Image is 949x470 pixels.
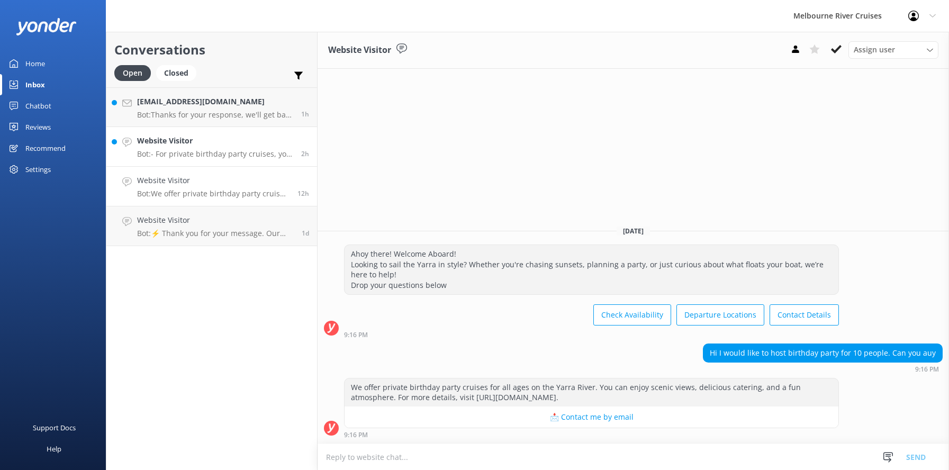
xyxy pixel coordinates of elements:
[848,41,938,58] div: Assign User
[676,304,764,326] button: Departure Locations
[25,138,66,159] div: Recommend
[770,304,839,326] button: Contact Details
[114,67,156,78] a: Open
[106,167,317,206] a: Website VisitorBot:We offer private birthday party cruises for all ages on the Yarra River. You c...
[137,229,294,238] p: Bot: ⚡ Thank you for your message. Our office hours are Mon - Fri 9.30am - 5pm. We'll get back to...
[301,110,309,119] span: Sep 11 2025 08:53am (UTC +10:00) Australia/Sydney
[344,432,368,438] strong: 9:16 PM
[328,43,391,57] h3: Website Visitor
[16,18,77,35] img: yonder-white-logo.png
[114,40,309,60] h2: Conversations
[345,245,838,294] div: Ahoy there! Welcome Aboard! Looking to sail the Yarra in style? Whether you're chasing sunsets, p...
[302,229,309,238] span: Sep 10 2025 06:23am (UTC +10:00) Australia/Sydney
[344,332,368,338] strong: 9:16 PM
[345,378,838,406] div: We offer private birthday party cruises for all ages on the Yarra River. You can enjoy scenic vie...
[137,149,293,159] p: Bot: - For private birthday party cruises, you can celebrate on the Yarra River with scenic views...
[33,417,76,438] div: Support Docs
[915,366,939,373] strong: 9:16 PM
[106,127,317,167] a: Website VisitorBot:- For private birthday party cruises, you can celebrate on the Yarra River wit...
[25,74,45,95] div: Inbox
[297,189,309,198] span: Sep 10 2025 09:16pm (UTC +10:00) Australia/Sydney
[25,95,51,116] div: Chatbot
[854,44,895,56] span: Assign user
[106,87,317,127] a: [EMAIL_ADDRESS][DOMAIN_NAME]Bot:Thanks for your response, we'll get back to you as soon as we can...
[703,344,942,362] div: Hi I would like to host birthday party for 10 people. Can you auy
[106,206,317,246] a: Website VisitorBot:⚡ Thank you for your message. Our office hours are Mon - Fri 9.30am - 5pm. We'...
[137,175,290,186] h4: Website Visitor
[137,110,293,120] p: Bot: Thanks for your response, we'll get back to you as soon as we can during opening hours.
[47,438,61,459] div: Help
[25,53,45,74] div: Home
[137,214,294,226] h4: Website Visitor
[137,135,293,147] h4: Website Visitor
[703,365,943,373] div: Sep 10 2025 09:16pm (UTC +10:00) Australia/Sydney
[156,67,202,78] a: Closed
[25,116,51,138] div: Reviews
[137,96,293,107] h4: [EMAIL_ADDRESS][DOMAIN_NAME]
[25,159,51,180] div: Settings
[344,431,839,438] div: Sep 10 2025 09:16pm (UTC +10:00) Australia/Sydney
[345,406,838,428] button: 📩 Contact me by email
[617,227,650,236] span: [DATE]
[114,65,151,81] div: Open
[301,149,309,158] span: Sep 11 2025 07:23am (UTC +10:00) Australia/Sydney
[593,304,671,326] button: Check Availability
[344,331,839,338] div: Sep 10 2025 09:16pm (UTC +10:00) Australia/Sydney
[137,189,290,198] p: Bot: We offer private birthday party cruises for all ages on the Yarra River. You can enjoy sceni...
[156,65,196,81] div: Closed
